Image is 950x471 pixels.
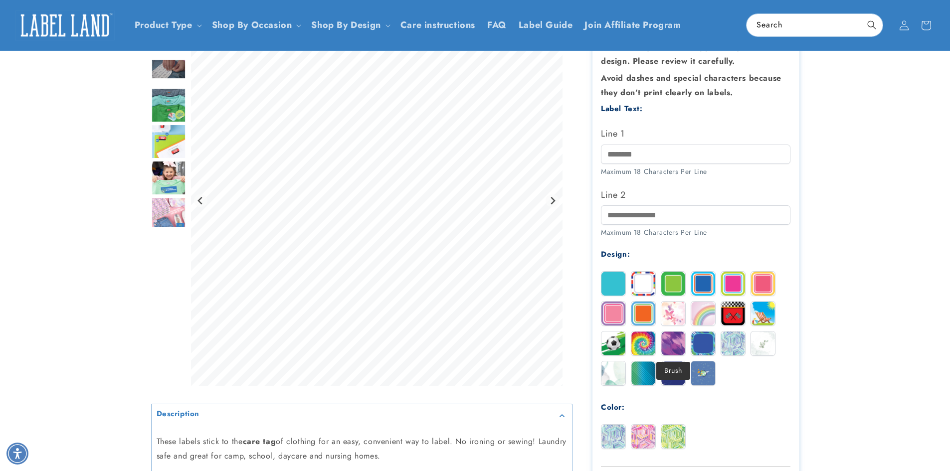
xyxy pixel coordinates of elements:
label: Line 1 [601,126,790,142]
img: null [151,58,186,79]
div: Maximum 18 Characters Per Line [601,227,790,238]
img: Orange [631,302,655,325]
button: Next slide [546,194,559,207]
img: Pink [631,425,655,449]
img: Summer [751,302,775,325]
span: Shop By Occasion [212,19,292,31]
img: Gradient [631,361,655,385]
strong: care tag [243,436,276,447]
label: Color: [601,402,625,413]
img: Blue [691,272,715,296]
img: Color Stick N' Wear® Labels - Label Land [151,160,186,195]
div: Go to slide 6 [151,160,186,195]
img: Strokes [691,331,715,355]
strong: The font shown in the name preview reflects the exact style that will appear in your final design... [601,26,777,67]
a: Label Guide [513,13,579,37]
div: Maximum 18 Characters Per Line [601,166,790,177]
img: Brush [661,331,685,355]
img: Geo [721,331,745,355]
summary: Shop By Occasion [206,13,306,37]
img: Color Stick N' Wear® Labels - Label Land [151,197,186,232]
span: Join Affiliate Program [584,19,681,31]
img: Rainbow [691,302,715,325]
label: Design: [601,249,630,260]
img: Solid [601,272,625,296]
a: Label Land [11,6,119,44]
summary: Description [152,404,572,427]
img: Magenta [721,272,745,296]
img: Tie Dye [631,331,655,355]
strong: Avoid dashes and special characters because they don’t print clearly on labels. [601,72,781,98]
div: Go to slide 3 [151,51,186,86]
button: Previous slide [194,194,207,207]
img: Border [661,272,685,296]
img: Color Stick N' Wear® Labels - Label Land [151,124,186,159]
div: Go to slide 4 [151,88,186,123]
img: Pink [601,302,625,325]
img: Race Car [721,302,745,325]
a: Product Type [135,18,192,31]
img: Soccer [601,331,625,355]
img: Coral [751,272,775,296]
a: Care instructions [394,13,481,37]
button: Search [861,14,883,36]
img: Abstract Butterfly [661,302,685,325]
span: Label Guide [519,19,573,31]
a: Shop By Design [311,18,380,31]
img: Color Stick N' Wear® Labels - Label Land [151,88,186,123]
h2: Description [157,409,200,419]
img: Blue [601,425,625,449]
img: Label Land [15,10,115,41]
img: Galaxy [691,361,715,385]
label: Label Text: [601,103,643,114]
img: Leaf [751,331,775,355]
img: Triangles [661,361,685,385]
span: FAQ [487,19,507,31]
a: FAQ [481,13,513,37]
summary: Shop By Design [305,13,394,37]
div: Accessibility Menu [6,443,28,465]
img: Watercolor [601,361,625,385]
img: Green [661,425,685,449]
span: Care instructions [400,19,475,31]
a: Join Affiliate Program [578,13,687,37]
label: Line 2 [601,187,790,203]
div: Go to slide 5 [151,124,186,159]
summary: Product Type [129,13,206,37]
div: Go to slide 7 [151,197,186,232]
p: These labels stick to the of clothing for an easy, convenient way to label. No ironing or sewing!... [157,435,567,464]
img: Stripes [631,272,655,296]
